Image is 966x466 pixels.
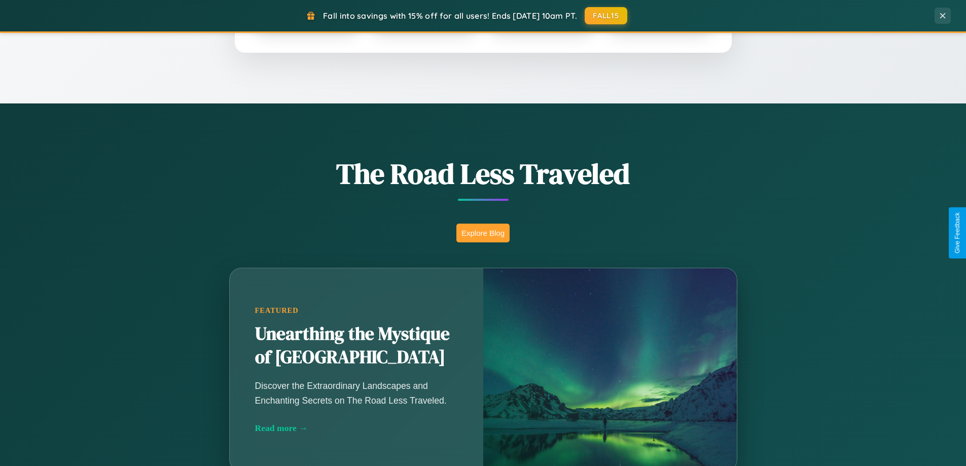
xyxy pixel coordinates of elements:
button: Explore Blog [456,224,510,242]
div: Give Feedback [954,212,961,254]
h1: The Road Less Traveled [179,154,788,193]
div: Read more → [255,423,458,434]
div: Featured [255,306,458,315]
p: Discover the Extraordinary Landscapes and Enchanting Secrets on The Road Less Traveled. [255,379,458,407]
h2: Unearthing the Mystique of [GEOGRAPHIC_DATA] [255,322,458,369]
span: Fall into savings with 15% off for all users! Ends [DATE] 10am PT. [323,11,577,21]
button: FALL15 [585,7,627,24]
